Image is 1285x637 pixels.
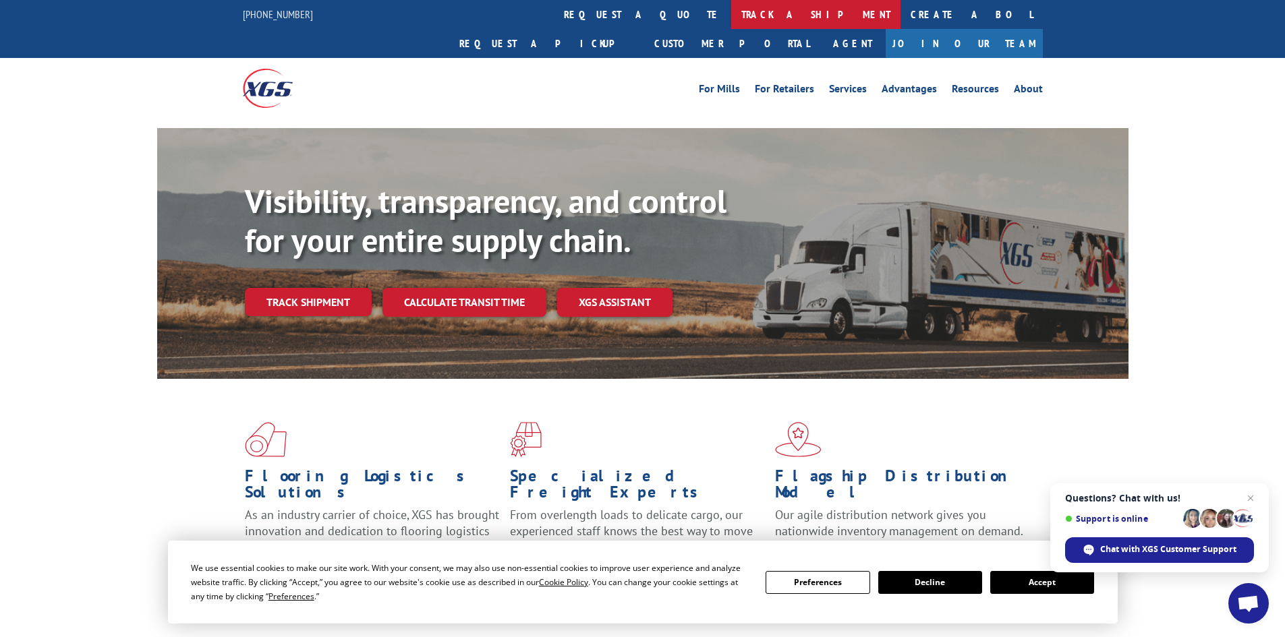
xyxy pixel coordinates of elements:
[1243,490,1259,506] span: Close chat
[510,468,765,507] h1: Specialized Freight Experts
[382,288,546,317] a: Calculate transit time
[1065,514,1178,524] span: Support is online
[829,84,867,98] a: Services
[952,84,999,98] a: Resources
[510,507,765,567] p: From overlength loads to delicate cargo, our experienced staff knows the best way to move your fr...
[990,571,1094,594] button: Accept
[1100,543,1236,555] span: Chat with XGS Customer Support
[775,422,822,457] img: xgs-icon-flagship-distribution-model-red
[245,422,287,457] img: xgs-icon-total-supply-chain-intelligence-red
[243,7,313,21] a: [PHONE_NUMBER]
[245,288,372,316] a: Track shipment
[1228,583,1269,624] div: Open chat
[766,571,869,594] button: Preferences
[245,507,499,555] span: As an industry carrier of choice, XGS has brought innovation and dedication to flooring logistics...
[510,422,542,457] img: xgs-icon-focused-on-flooring-red
[1065,537,1254,563] div: Chat with XGS Customer Support
[268,590,314,602] span: Preferences
[755,84,814,98] a: For Retailers
[245,468,500,507] h1: Flooring Logistics Solutions
[820,29,886,58] a: Agent
[191,561,749,603] div: We use essential cookies to make our site work. With your consent, we may also use non-essential ...
[886,29,1043,58] a: Join Our Team
[775,468,1030,507] h1: Flagship Distribution Model
[1014,84,1043,98] a: About
[882,84,937,98] a: Advantages
[539,576,588,588] span: Cookie Policy
[1065,493,1254,504] span: Questions? Chat with us!
[644,29,820,58] a: Customer Portal
[878,571,982,594] button: Decline
[245,180,726,261] b: Visibility, transparency, and control for your entire supply chain.
[168,541,1118,624] div: Cookie Consent Prompt
[775,507,1023,539] span: Our agile distribution network gives you nationwide inventory management on demand.
[699,84,740,98] a: For Mills
[557,288,673,317] a: XGS ASSISTANT
[449,29,644,58] a: Request a pickup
